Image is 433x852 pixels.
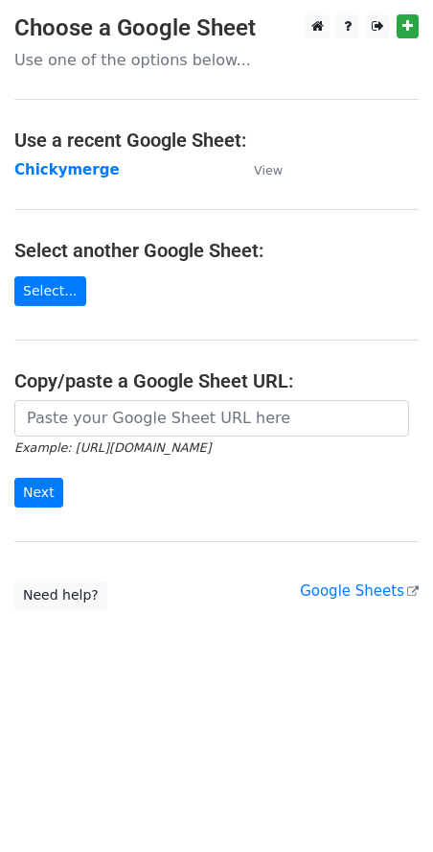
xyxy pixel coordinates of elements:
[254,163,283,177] small: View
[14,369,419,392] h4: Copy/paste a Google Sheet URL:
[14,161,120,178] a: Chickymerge
[14,440,211,455] small: Example: [URL][DOMAIN_NAME]
[14,400,409,437] input: Paste your Google Sheet URL here
[235,161,283,178] a: View
[14,239,419,262] h4: Select another Google Sheet:
[300,582,419,600] a: Google Sheets
[14,478,63,508] input: Next
[14,14,419,42] h3: Choose a Google Sheet
[14,50,419,70] p: Use one of the options below...
[14,129,419,152] h4: Use a recent Google Sheet:
[14,580,107,610] a: Need help?
[14,276,86,306] a: Select...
